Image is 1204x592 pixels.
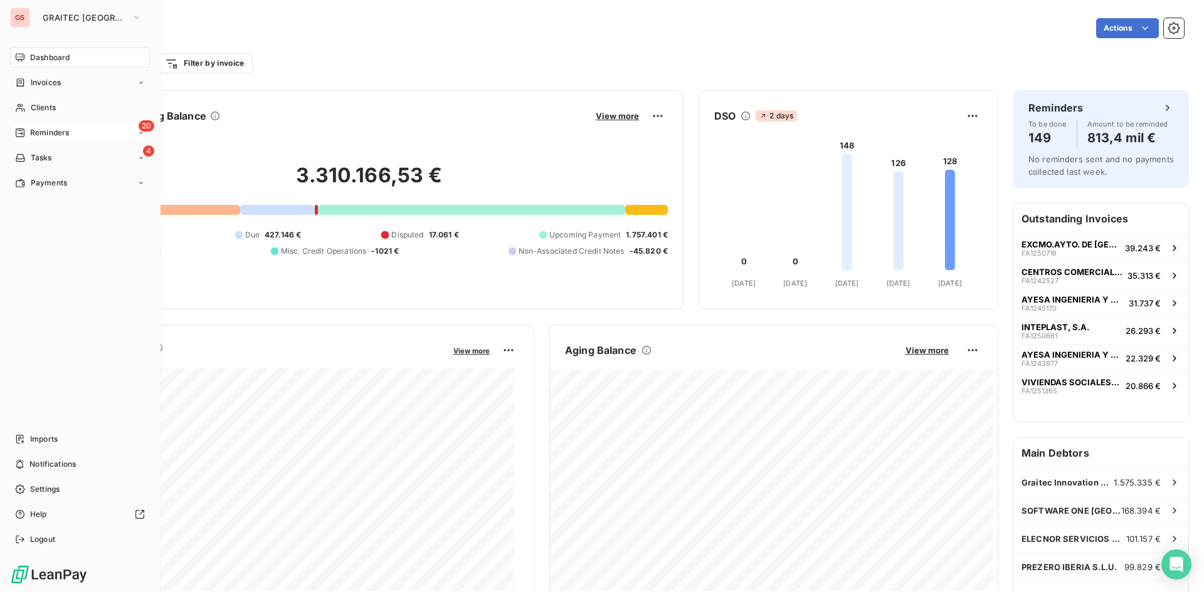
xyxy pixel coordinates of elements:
a: Invoices [10,73,150,93]
a: Clients [10,98,150,118]
span: Clients [31,102,56,113]
span: Invoices [31,77,61,88]
span: 101.157 € [1126,534,1161,544]
span: Monthly Revenue [71,355,445,368]
span: Disputed [391,229,423,241]
span: 427.146 € [265,229,301,241]
a: 4Tasks [10,148,150,168]
span: -1021 € [371,246,399,257]
a: Help [10,504,150,524]
span: Help [30,509,47,520]
span: FA1250661 [1022,332,1057,340]
h2: 3.310.166,53 € [71,163,668,200]
button: AYESA INGENIERIA Y ARQUITECTURA S.A.FA124517031.737 € [1014,289,1188,316]
span: Tasks [31,152,52,164]
img: Logo LeanPay [10,564,88,584]
span: 1.757.401 € [626,229,668,241]
span: Upcoming Payment [549,229,621,241]
span: ELECNOR SERVICIOS Y PROYECTOS,S.A.U. [1022,534,1126,544]
button: INTEPLAST, S.A.FA125066126.293 € [1014,316,1188,344]
span: 99.829 € [1124,562,1161,572]
a: Imports [10,429,150,449]
span: FA1243877 [1022,360,1058,367]
a: Payments [10,173,150,193]
tspan: [DATE] [938,279,962,288]
span: View more [596,111,639,121]
span: EXCMO.AYTO. DE [GEOGRAPHIC_DATA][PERSON_NAME] [1022,239,1120,249]
span: 168.394 € [1121,506,1161,516]
span: -45.820 € [630,246,668,257]
span: 35.313 € [1127,271,1161,281]
span: INTEPLAST, S.A. [1022,322,1089,332]
a: 20Reminders [10,123,150,143]
button: View more [592,110,643,122]
tspan: [DATE] [783,279,807,288]
span: 22.329 € [1126,353,1161,363]
span: Graitec Innovation SAS [1022,477,1114,487]
span: Settings [30,484,60,495]
h6: Main Debtors [1014,438,1188,468]
span: Logout [30,534,55,545]
button: Actions [1096,18,1159,38]
span: Imports [30,434,58,445]
span: PREZERO IBERIA S.L.U. [1022,562,1117,572]
h6: DSO [714,108,736,123]
h4: 813,4 mil € [1087,128,1168,148]
span: Notifications [29,459,76,470]
span: VIVIENDAS SOCIALES E INFRAESTRUCTURAS DE [1022,377,1121,387]
span: AYESA INGENIERIA Y ARQUITECTURA S.A. [1022,294,1124,304]
span: Non-Associated Credit Notes [519,246,625,257]
div: Open Intercom Messenger [1161,549,1191,579]
tspan: [DATE] [887,279,911,288]
span: AYESA INGENIERIA Y ARQUITECTURA S.A. [1022,350,1121,360]
span: SOFTWARE ONE [GEOGRAPHIC_DATA], S.A. [1022,506,1121,516]
span: FA1245170 [1022,304,1057,312]
span: FA1242527 [1022,277,1059,284]
span: 20 [139,120,154,132]
span: Reminders [30,127,69,138]
span: 26.293 € [1126,326,1161,336]
a: Settings [10,479,150,499]
button: CENTROS COMERCIALES CARREFOUR SAFA124252735.313 € [1014,261,1188,289]
button: Filter by invoice [157,53,252,73]
tspan: [DATE] [732,279,756,288]
span: Amount to be reminded [1087,120,1168,128]
span: FA1251365 [1022,387,1057,395]
span: No reminders sent and no payments collected last week. [1028,154,1174,177]
div: GS [10,8,30,28]
span: 4 [143,145,154,157]
span: 2 days [756,110,797,122]
span: Due [245,229,260,241]
button: View more [902,345,953,356]
h6: Aging Balance [565,343,636,358]
button: EXCMO.AYTO. DE [GEOGRAPHIC_DATA][PERSON_NAME]FA125071839.243 € [1014,234,1188,261]
h4: 149 [1028,128,1067,148]
span: 31.737 € [1129,298,1161,308]
span: CENTROS COMERCIALES CARREFOUR SA [1022,267,1122,277]
span: 17.061 € [429,229,459,241]
button: View more [450,345,494,356]
span: 1.575.335 € [1114,477,1161,487]
span: Dashboard [30,52,70,63]
span: GRAITEC [GEOGRAPHIC_DATA] [43,13,127,23]
tspan: [DATE] [835,279,859,288]
button: VIVIENDAS SOCIALES E INFRAESTRUCTURAS DEFA125136520.866 € [1014,371,1188,399]
span: FA1250718 [1022,249,1057,257]
button: AYESA INGENIERIA Y ARQUITECTURA S.A.FA124387722.329 € [1014,344,1188,371]
span: 20.866 € [1126,381,1161,391]
a: Dashboard [10,48,150,68]
h6: Reminders [1028,100,1083,115]
h6: Outstanding Invoices [1014,204,1188,234]
span: 39.243 € [1125,243,1161,253]
span: To be done [1028,120,1067,128]
span: View more [906,345,949,355]
span: Misc. Credit Operations [281,246,366,257]
span: Payments [31,177,67,189]
span: View more [453,346,490,355]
